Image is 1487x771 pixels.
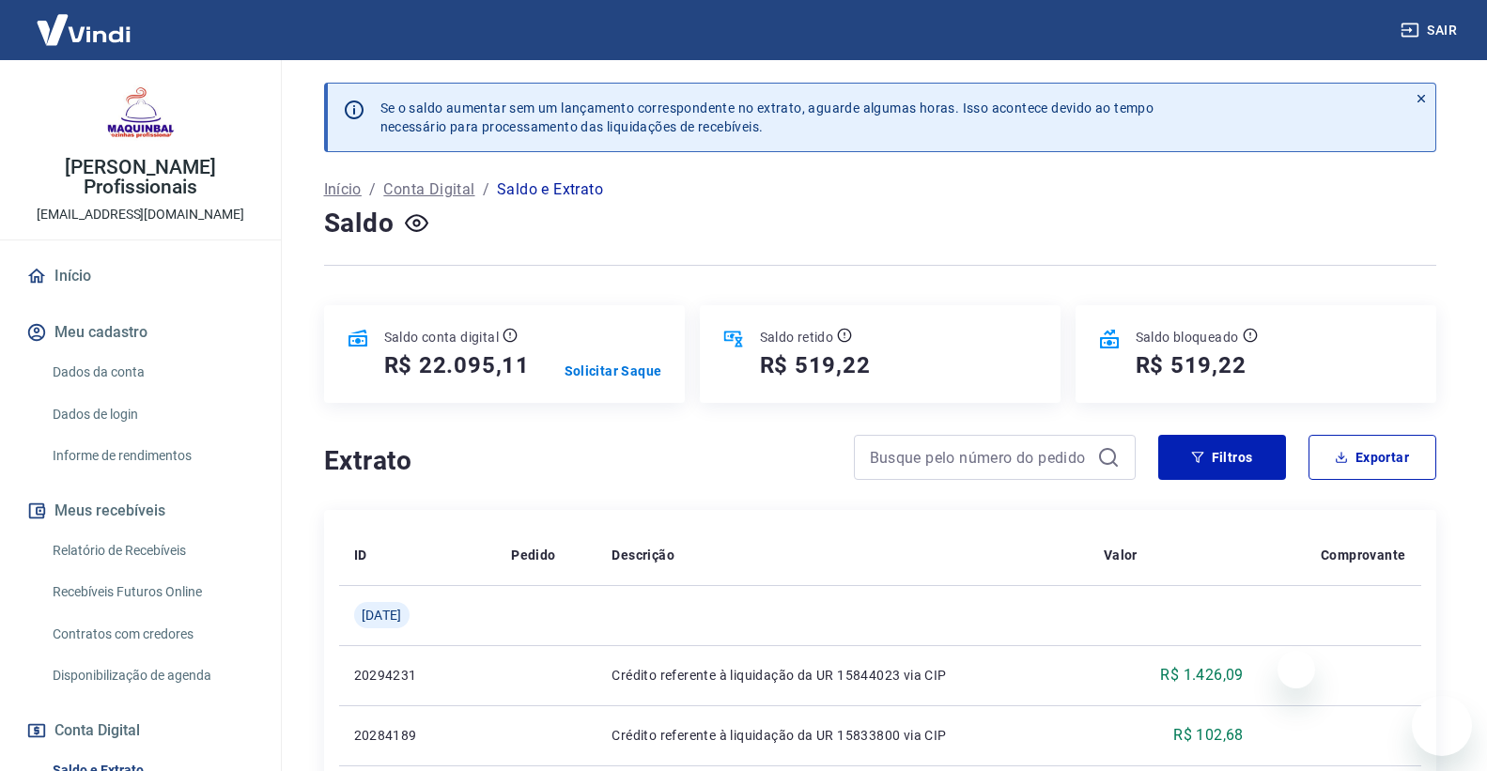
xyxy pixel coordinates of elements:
iframe: Botão para abrir a janela de mensagens [1412,696,1472,756]
a: Relatório de Recebíveis [45,532,258,570]
a: Contratos com credores [45,615,258,654]
p: / [369,178,376,201]
h5: R$ 22.095,11 [384,350,531,380]
p: [EMAIL_ADDRESS][DOMAIN_NAME] [37,205,244,224]
p: Se o saldo aumentar sem um lançamento correspondente no extrato, aguarde algumas horas. Isso acon... [380,99,1154,136]
p: [PERSON_NAME] Profissionais [15,158,266,197]
p: Saldo conta digital [384,328,500,347]
p: Comprovante [1321,546,1405,564]
p: Valor [1104,546,1138,564]
p: Saldo retido [760,328,834,347]
button: Conta Digital [23,710,258,751]
a: Conta Digital [383,178,474,201]
button: Filtros [1158,435,1286,480]
img: f6ce95d3-a6ad-4fb1-9c65-5e03a0ce469e.jpeg [103,75,178,150]
h5: R$ 519,22 [1136,350,1247,380]
p: Saldo e Extrato [497,178,603,201]
a: Dados da conta [45,353,258,392]
h4: Extrato [324,442,831,480]
p: Saldo bloqueado [1136,328,1239,347]
input: Busque pelo número do pedido [870,443,1090,471]
p: / [483,178,489,201]
h4: Saldo [324,205,395,242]
button: Sair [1397,13,1464,48]
p: Crédito referente à liquidação da UR 15833800 via CIP [612,726,1074,745]
a: Início [324,178,362,201]
img: Vindi [23,1,145,58]
p: Crédito referente à liquidação da UR 15844023 via CIP [612,666,1074,685]
a: Informe de rendimentos [45,437,258,475]
p: 20294231 [354,666,482,685]
span: [DATE] [362,606,402,625]
button: Exportar [1309,435,1436,480]
iframe: Fechar mensagem [1278,651,1315,688]
p: Descrição [612,546,674,564]
p: R$ 102,68 [1173,724,1244,747]
button: Meu cadastro [23,312,258,353]
a: Recebíveis Futuros Online [45,573,258,611]
a: Dados de login [45,395,258,434]
p: Pedido [511,546,555,564]
a: Disponibilização de agenda [45,656,258,695]
p: R$ 1.426,09 [1160,664,1243,686]
h5: R$ 519,22 [760,350,871,380]
button: Meus recebíveis [23,490,258,532]
p: 20284189 [354,726,482,745]
a: Início [23,255,258,297]
p: ID [354,546,367,564]
a: Solicitar Saque [565,362,662,380]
